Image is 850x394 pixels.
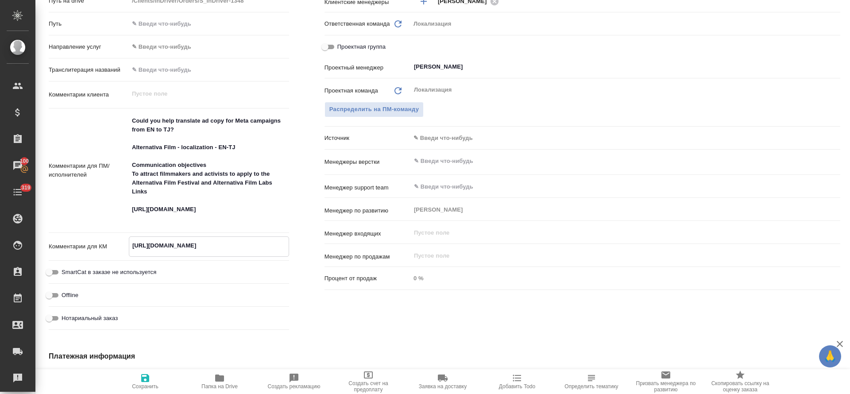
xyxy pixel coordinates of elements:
span: Распределить на ПМ-команду [329,104,419,115]
button: Open [835,66,837,68]
input: ✎ Введи что-нибудь [129,63,289,76]
span: Добавить Todo [499,383,535,390]
span: Offline [62,291,78,300]
p: Транслитерация названий [49,66,129,74]
span: Проектная группа [337,42,386,51]
div: ✎ Введи что-нибудь [413,134,830,143]
input: ✎ Введи что-нибудь [129,17,289,30]
button: Определить тематику [554,369,629,394]
button: 🙏 [819,345,841,367]
span: Создать счет на предоплату [336,380,400,393]
h4: Платежная информация [49,351,564,362]
a: 100 [2,155,33,177]
span: 100 [15,157,35,166]
p: Комментарии для ПМ/исполнителей [49,162,129,179]
span: Скопировать ссылку на оценку заказа [708,380,772,393]
p: Ответственная команда [325,19,390,28]
p: Источник [325,134,410,143]
textarea: [URL][DOMAIN_NAME] [129,238,289,253]
span: Папка на Drive [201,383,238,390]
div: ✎ Введи что-нибудь [129,39,289,54]
span: SmartCat в заказе не используется [62,268,156,277]
button: Open [835,186,837,188]
button: Создать рекламацию [257,369,331,394]
button: Open [835,160,837,162]
div: ✎ Введи что-нибудь [132,42,278,51]
p: Менеджер support team [325,183,410,192]
button: Добавить Todo [480,369,554,394]
span: Определить тематику [564,383,618,390]
input: Пустое поле [410,272,840,285]
p: Менеджеры верстки [325,158,410,166]
input: Пустое поле [413,250,819,261]
span: В заказе уже есть ответственный ПМ или ПМ группа [325,102,424,117]
div: ✎ Введи что-нибудь [410,131,840,146]
button: Папка на Drive [182,369,257,394]
span: Создать рекламацию [268,383,321,390]
a: 319 [2,181,33,203]
p: Менеджер входящих [325,229,410,238]
span: Нотариальный заказ [62,314,118,323]
span: Призвать менеджера по развитию [634,380,698,393]
button: Заявка на доставку [406,369,480,394]
p: Путь [49,19,129,28]
p: Комментарии для КМ [49,242,129,251]
input: ✎ Введи что-нибудь [413,156,808,166]
input: Пустое поле [413,227,819,238]
span: 319 [16,183,36,192]
button: Создать счет на предоплату [331,369,406,394]
textarea: Could you help translate ad copy for Meta campaigns from EN to TJ? Alternativa Film - localizatio... [129,113,289,226]
button: Сохранить [108,369,182,394]
button: Призвать менеджера по развитию [629,369,703,394]
p: Комментарии клиента [49,90,129,99]
p: Проектный менеджер [325,63,410,72]
button: Распределить на ПМ-команду [325,102,424,117]
input: ✎ Введи что-нибудь [413,181,808,192]
p: Проектная команда [325,86,378,95]
button: Open [835,0,837,2]
span: Сохранить [132,383,158,390]
p: Менеджер по продажам [325,252,410,261]
p: Менеджер по развитию [325,206,410,215]
p: Процент от продаж [325,274,410,283]
span: Заявка на доставку [419,383,467,390]
button: Скопировать ссылку на оценку заказа [703,369,777,394]
p: Направление услуг [49,42,129,51]
span: 🙏 [823,347,838,366]
div: Локализация [410,16,840,31]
